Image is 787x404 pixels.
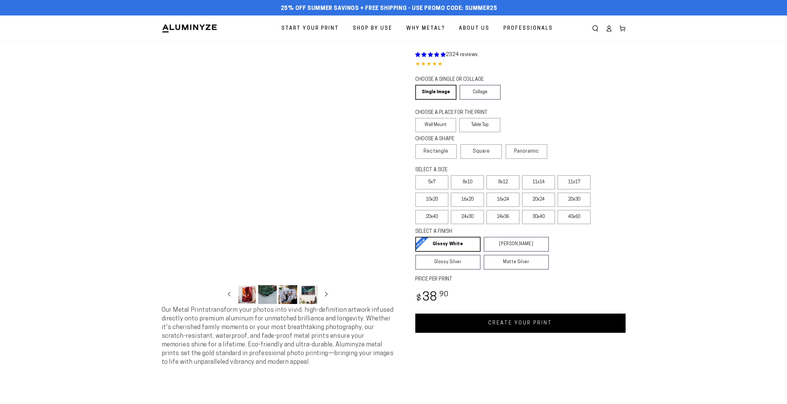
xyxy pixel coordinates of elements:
[353,24,392,33] span: Shop By Use
[514,149,539,154] span: Panoramic
[299,285,318,304] button: Load image 4 in gallery view
[522,175,555,189] label: 11x14
[486,210,520,224] label: 24x36
[415,276,626,283] label: PRICE PER PRINT
[415,109,495,116] legend: CHOOSE A PLACE FOR THE PRINT
[522,210,555,224] label: 30x40
[486,193,520,207] label: 16x24
[402,20,450,37] a: Why Metal?
[279,285,297,304] button: Load image 3 in gallery view
[484,255,549,270] a: Matte Silver
[438,291,449,298] sup: .90
[258,285,277,304] button: Load image 2 in gallery view
[281,24,339,33] span: Start Your Print
[473,148,490,155] span: Square
[588,22,602,35] summary: Search our site
[277,20,344,37] a: Start Your Print
[415,193,448,207] label: 10x20
[281,5,497,12] span: 25% off Summer Savings + Free Shipping - Use Promo Code: SUMMER25
[415,85,456,100] a: Single Image
[415,210,448,224] label: 20x40
[499,20,558,37] a: Professionals
[558,210,591,224] label: 40x60
[416,294,421,303] span: $
[415,314,626,333] a: CREATE YOUR PRINT
[415,237,481,252] a: Glossy White
[415,60,626,69] div: 4.85 out of 5.0 stars
[451,210,484,224] label: 24x30
[522,193,555,207] label: 20x24
[162,24,217,33] img: Aluminyze
[162,42,394,306] media-gallery: Gallery Viewer
[415,175,448,189] label: 5x7
[415,118,456,132] label: Wall Mount
[415,292,449,304] bdi: 38
[459,24,490,33] span: About Us
[406,24,445,33] span: Why Metal?
[415,228,534,235] legend: SELECT A FINISH
[319,288,333,301] button: Slide right
[415,167,539,174] legend: SELECT A SIZE
[415,76,495,83] legend: CHOOSE A SINGLE OR COLLAGE
[558,193,591,207] label: 20x30
[459,118,500,132] label: Table Top
[415,136,496,143] legend: CHOOSE A SHAPE
[162,307,394,365] span: Our Metal Prints transform your photos into vivid, high-definition artwork infused directly onto ...
[451,193,484,207] label: 16x20
[558,175,591,189] label: 11x17
[424,148,448,155] span: Rectangle
[460,85,501,100] a: Collage
[454,20,494,37] a: About Us
[484,237,549,252] a: [PERSON_NAME]
[222,288,236,301] button: Slide left
[503,24,553,33] span: Professionals
[415,255,481,270] a: Glossy Silver
[486,175,520,189] label: 8x12
[348,20,397,37] a: Shop By Use
[238,285,256,304] button: Load image 1 in gallery view
[451,175,484,189] label: 8x10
